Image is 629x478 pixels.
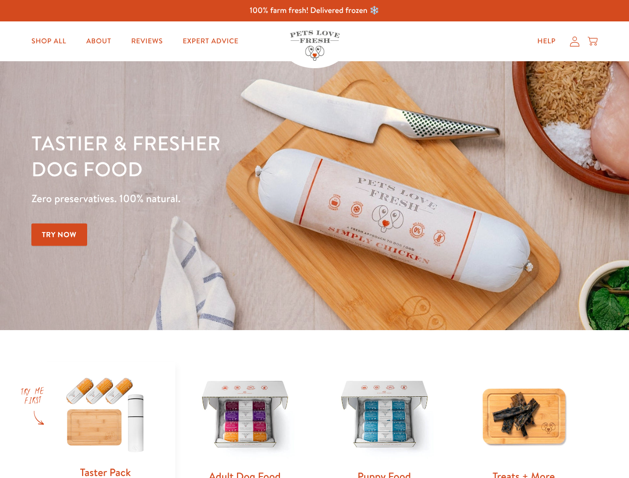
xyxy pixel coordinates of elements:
a: Shop All [23,31,74,51]
a: Reviews [123,31,170,51]
a: Try Now [31,224,87,246]
a: About [78,31,119,51]
p: Zero preservatives. 100% natural. [31,190,409,208]
img: Pets Love Fresh [290,30,340,61]
a: Help [529,31,564,51]
h1: Tastier & fresher dog food [31,130,409,182]
a: Expert Advice [175,31,247,51]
